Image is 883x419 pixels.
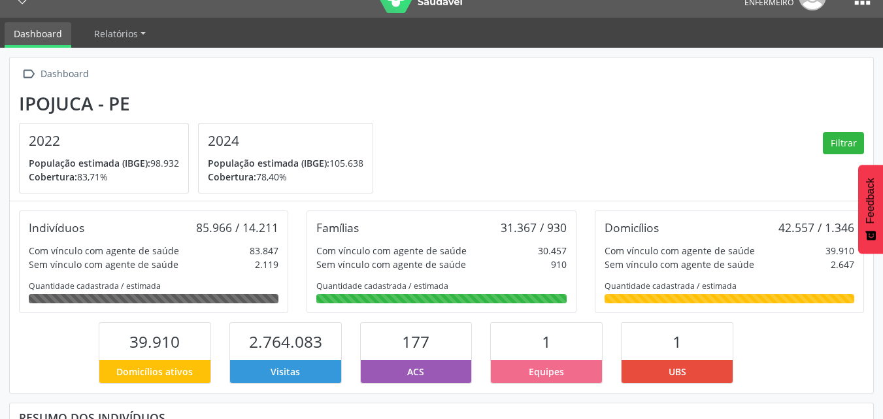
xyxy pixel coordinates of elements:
div: 2.647 [831,258,854,271]
div: Com vínculo com agente de saúde [605,244,755,258]
span: 177 [402,331,429,352]
span: Cobertura: [29,171,77,183]
div: 30.457 [538,244,567,258]
div: 910 [551,258,567,271]
div: Sem vínculo com agente de saúde [605,258,754,271]
a:  Dashboard [19,65,91,84]
span: ACS [407,365,424,378]
span: Equipes [529,365,564,378]
div: Quantidade cadastrada / estimada [29,280,278,292]
div: Dashboard [38,65,91,84]
span: 1 [542,331,551,352]
span: Visitas [271,365,300,378]
div: 42.557 / 1.346 [778,220,854,235]
div: Ipojuca - PE [19,93,382,114]
div: 31.367 / 930 [501,220,567,235]
div: Indivíduos [29,220,84,235]
p: 105.638 [208,156,363,170]
p: 83,71% [29,170,179,184]
div: Com vínculo com agente de saúde [29,244,179,258]
div: 85.966 / 14.211 [196,220,278,235]
i:  [19,65,38,84]
div: Famílias [316,220,359,235]
div: Com vínculo com agente de saúde [316,244,467,258]
h4: 2022 [29,133,179,149]
h4: 2024 [208,133,363,149]
div: Sem vínculo com agente de saúde [316,258,466,271]
button: Feedback - Mostrar pesquisa [858,165,883,254]
span: UBS [669,365,686,378]
span: Domicílios ativos [116,365,193,378]
span: Relatórios [94,27,138,40]
span: 39.910 [129,331,180,352]
div: Domicílios [605,220,659,235]
div: 39.910 [825,244,854,258]
p: 78,40% [208,170,363,184]
div: Sem vínculo com agente de saúde [29,258,178,271]
a: Dashboard [5,22,71,48]
p: 98.932 [29,156,179,170]
span: 1 [673,331,682,352]
div: 83.847 [250,244,278,258]
div: Quantidade cadastrada / estimada [605,280,854,292]
span: 2.764.083 [249,331,322,352]
a: Relatórios [85,22,155,45]
span: População estimada (IBGE): [29,157,150,169]
span: População estimada (IBGE): [208,157,329,169]
span: Cobertura: [208,171,256,183]
div: Quantidade cadastrada / estimada [316,280,566,292]
div: 2.119 [255,258,278,271]
span: Feedback [865,178,876,224]
button: Filtrar [823,132,864,154]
